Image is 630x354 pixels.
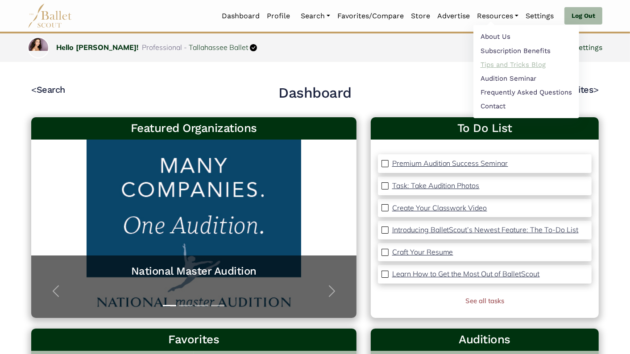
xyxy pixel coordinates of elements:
a: Audition Seminar [473,71,579,85]
h3: Favorites [38,332,349,347]
img: profile picture [29,38,48,51]
code: < [31,84,37,95]
span: - [184,43,187,52]
a: Hello [PERSON_NAME]! [56,43,138,52]
h3: Featured Organizations [38,121,349,136]
a: Log Out [564,7,602,25]
a: Resources [473,7,522,25]
a: Learn How to Get the Most Out of BalletScout [392,268,540,280]
button: Slide 1 [163,300,176,311]
a: Contact [473,99,579,113]
p: Learn How to Get the Most Out of BalletScout [392,269,540,278]
p: Introducing BalletScout’s Newest Feature: The To-Do List [392,225,579,234]
p: Task: Take Audition Photos [392,181,480,190]
button: Slide 2 [179,300,192,311]
a: Introducing BalletScout’s Newest Feature: The To-Do List [392,224,579,236]
p: Craft Your Resume [392,247,453,256]
ul: Resources [473,25,579,119]
button: Slide 4 [211,300,224,311]
span: Professional [142,43,182,52]
a: Store [407,7,434,25]
a: Craft Your Resume [392,247,453,258]
a: Subscription Benefits [473,44,579,58]
a: To Do List [378,121,592,136]
a: Settings [522,7,557,25]
a: Tallahassee Ballet [189,43,248,52]
button: Slide 3 [195,300,208,311]
a: Search [297,7,334,25]
a: <Search [31,84,65,95]
p: Premium Audition Success Seminar [392,159,508,168]
code: > [593,84,599,95]
a: Task: Take Audition Photos [392,180,480,192]
a: Profile [263,7,294,25]
a: Create Your Classwork Video [392,202,487,214]
h2: Dashboard [278,84,352,103]
a: Dashboard [218,7,263,25]
a: See all tasks [465,296,504,305]
a: National Master Audition [40,264,348,278]
h3: Auditions [378,332,592,347]
p: Create Your Classwork Video [392,203,487,212]
a: Premium Audition Success Seminar [392,158,508,169]
a: Advertise [434,7,473,25]
a: Frequently Asked Questions [473,86,579,99]
a: About Us [473,30,579,44]
a: Tips and Tricks Blog [473,58,579,71]
a: Favorites/Compare [334,7,407,25]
